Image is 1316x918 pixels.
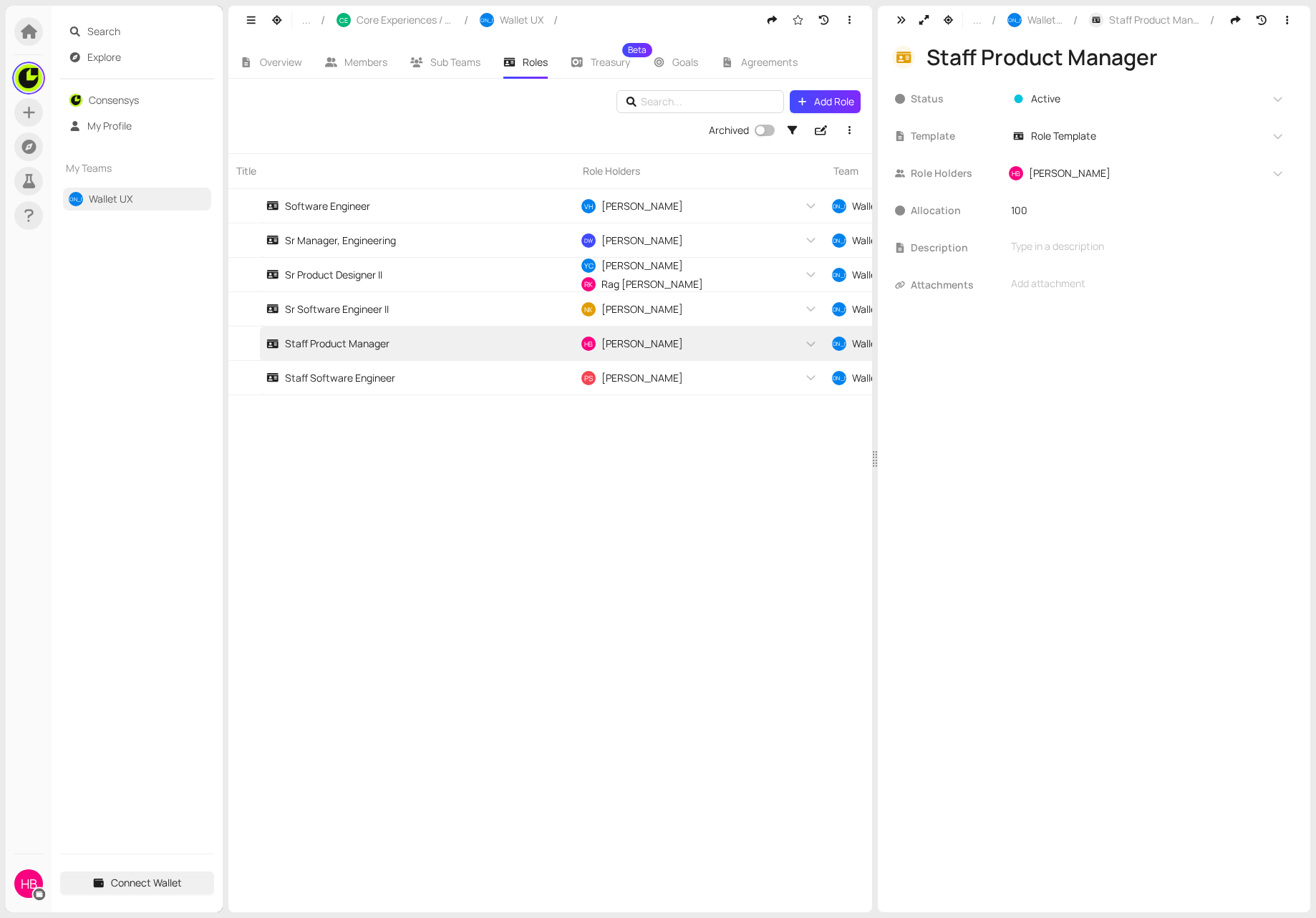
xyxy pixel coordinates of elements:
span: [PERSON_NAME] [601,198,683,214]
a: Software Engineer [266,189,546,223]
span: [PERSON_NAME] [601,336,683,352]
span: Rag [PERSON_NAME] [601,276,703,292]
a: Wallet UX [89,192,132,206]
span: NK [584,302,593,315]
span: [PERSON_NAME] [818,339,861,349]
span: Wallet UX [1027,12,1063,28]
span: Search [87,20,206,43]
span: Role Holders [911,165,1002,181]
button: ... [966,9,989,32]
span: RK [584,277,593,291]
div: Sr Manager, Engineering [266,233,396,248]
span: Role Template [1031,128,1096,144]
span: Goals [672,55,698,69]
span: Core Experiences / Network Abstraction [357,12,454,28]
button: CECore Experiences / Network Abstraction [329,9,461,32]
button: [PERSON_NAME]Wallet UX [1000,9,1070,32]
sup: Beta [622,43,652,57]
button: Add Role [790,90,861,113]
span: [PERSON_NAME] [601,233,683,248]
button: Staff Product Manager [1082,9,1207,32]
button: ... [295,9,318,32]
span: HB [1012,167,1020,180]
span: Roles [523,55,548,69]
span: Overview [260,55,302,69]
input: Enter value [1002,199,1293,222]
span: Wallet UX [852,233,896,248]
div: Software Engineer [266,198,370,214]
span: Wallet UX [852,336,896,352]
div: Staff Product Manager [926,44,1290,71]
span: Staff Product Manager [1109,12,1200,28]
a: Explore [87,50,121,64]
span: [PERSON_NAME] [818,269,861,280]
span: CE [339,16,348,24]
div: Sr Software Engineer II [266,301,389,317]
div: Sr Product Designer II [266,267,382,283]
a: Sr Product Designer II [266,258,546,291]
span: [PERSON_NAME] [994,17,1036,23]
span: VH [584,199,593,212]
span: Sub Teams [430,55,480,69]
span: Wallet UX [852,370,896,386]
span: Allocation [911,203,1002,218]
input: Search... [641,94,764,110]
span: Members [344,55,387,69]
span: [PERSON_NAME] [601,258,683,274]
span: [PERSON_NAME] [1029,165,1111,181]
div: Staff Product Manager [266,336,390,352]
div: Staff Software Engineer [266,370,395,386]
span: [PERSON_NAME] [601,301,683,317]
span: Description [911,240,1002,256]
span: [PERSON_NAME] [601,370,683,386]
div: Role Holders [575,154,826,188]
span: [PERSON_NAME] [466,17,508,23]
span: Wallet UX [500,12,543,28]
span: [PERSON_NAME] [818,200,861,211]
span: Add Role [814,94,854,110]
span: Connect Wallet [111,875,182,891]
img: UpR549OQDm.jpeg [15,64,42,92]
button: Connect Wallet [60,871,214,894]
span: HB [584,337,593,350]
span: Status [911,91,1002,107]
span: My Teams [66,160,183,176]
span: Wallet UX [852,267,896,283]
span: Agreements [741,55,798,69]
span: Template [911,128,1002,144]
div: My Teams [60,152,214,185]
span: Wallet UX [852,301,896,317]
span: Active [1031,91,1060,107]
span: YC [584,259,594,273]
span: [PERSON_NAME] [818,304,861,314]
span: [PERSON_NAME] [818,235,861,246]
span: PS [584,371,593,385]
span: Treasury [591,57,630,67]
span: [PERSON_NAME] [818,372,861,383]
span: ... [302,12,311,28]
a: Sr Software Engineer II [266,292,546,326]
button: [PERSON_NAME]Wallet UX [473,9,551,32]
div: Type in a description [1011,238,1284,254]
div: Add attachment [1002,272,1293,295]
span: HB [21,869,37,898]
a: Sr Manager, Engineering [266,223,546,257]
span: ... [973,12,982,28]
a: Staff Software Engineer [266,361,546,395]
a: My Profile [87,119,132,132]
a: Consensys [89,93,139,107]
div: Archived [709,122,749,138]
a: Staff Product Manager [266,327,546,360]
span: Wallet UX [852,198,896,214]
span: Attachments [911,277,1002,293]
div: Title [228,154,575,188]
span: DW [584,235,593,246]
